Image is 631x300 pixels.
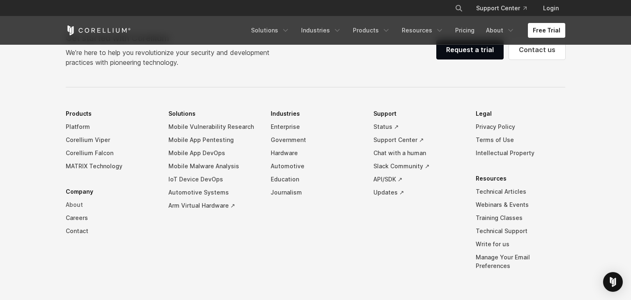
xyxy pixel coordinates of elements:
[373,133,463,147] a: Support Center ↗
[66,25,131,35] a: Corellium Home
[373,120,463,133] a: Status ↗
[528,23,565,38] a: Free Trial
[476,251,565,273] a: Manage Your Email Preferences
[603,272,623,292] div: Open Intercom Messenger
[168,173,258,186] a: IoT Device DevOps
[271,186,360,199] a: Journalism
[476,238,565,251] a: Write for us
[168,186,258,199] a: Automotive Systems
[66,211,155,224] a: Careers
[168,147,258,160] a: Mobile App DevOps
[476,120,565,133] a: Privacy Policy
[66,133,155,147] a: Corellium Viper
[445,1,565,16] div: Navigation Menu
[476,133,565,147] a: Terms of Use
[476,147,565,160] a: Intellectual Property
[246,23,295,38] a: Solutions
[509,40,565,60] a: Contact us
[168,199,258,212] a: Arm Virtual Hardware ↗
[271,133,360,147] a: Government
[246,23,565,38] div: Navigation Menu
[476,185,565,198] a: Technical Articles
[476,224,565,238] a: Technical Support
[373,147,463,160] a: Chat with a human
[470,1,533,16] a: Support Center
[168,160,258,173] a: Mobile Malware Analysis
[476,211,565,224] a: Training Classes
[66,224,155,238] a: Contact
[450,23,479,38] a: Pricing
[66,160,155,173] a: MATRIX Technology
[348,23,395,38] a: Products
[168,120,258,133] a: Mobile Vulnerability Research
[271,173,360,186] a: Education
[373,160,463,173] a: Slack Community ↗
[373,173,463,186] a: API/SDK ↗
[537,1,565,16] a: Login
[66,120,155,133] a: Platform
[436,40,504,60] a: Request a trial
[271,160,360,173] a: Automotive
[168,133,258,147] a: Mobile App Pentesting
[66,48,276,67] p: We’re here to help you revolutionize your security and development practices with pioneering tech...
[451,1,466,16] button: Search
[271,120,360,133] a: Enterprise
[66,147,155,160] a: Corellium Falcon
[476,198,565,211] a: Webinars & Events
[481,23,520,38] a: About
[296,23,346,38] a: Industries
[66,198,155,211] a: About
[271,147,360,160] a: Hardware
[66,107,565,285] div: Navigation Menu
[397,23,449,38] a: Resources
[373,186,463,199] a: Updates ↗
